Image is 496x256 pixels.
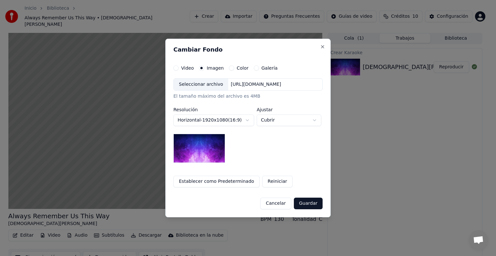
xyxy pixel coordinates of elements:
[173,107,254,112] label: Resolución
[262,66,278,70] label: Galería
[173,176,260,187] button: Establecer como Predeterminado
[237,66,249,70] label: Color
[173,93,323,100] div: El tamaño máximo del archivo es 4MB
[228,81,284,88] div: [URL][DOMAIN_NAME]
[260,198,291,209] button: Cancelar
[257,107,321,112] label: Ajustar
[294,198,323,209] button: Guardar
[173,47,323,53] h2: Cambiar Fondo
[174,79,228,90] div: Seleccionar archivo
[207,66,224,70] label: Imagen
[262,176,293,187] button: Reiniciar
[181,66,194,70] label: Video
